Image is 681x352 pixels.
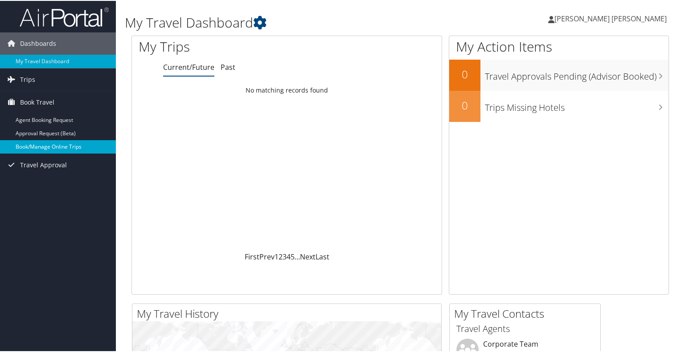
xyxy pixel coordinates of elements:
h3: Travel Approvals Pending (Advisor Booked) [485,65,669,82]
img: airportal-logo.png [20,6,109,27]
h1: My Trips [139,36,306,55]
a: 0Trips Missing Hotels [449,90,669,121]
span: Trips [20,68,35,90]
a: Current/Future [163,61,214,71]
span: … [295,251,300,261]
a: First [245,251,259,261]
h3: Trips Missing Hotels [485,96,669,113]
h3: Travel Agents [456,322,594,334]
a: Prev [259,251,275,261]
h1: My Travel Dashboard [125,12,492,31]
span: [PERSON_NAME] [PERSON_NAME] [554,13,667,23]
td: No matching records found [132,81,442,97]
a: [PERSON_NAME] [PERSON_NAME] [548,4,676,31]
a: 2 [279,251,283,261]
a: 3 [283,251,287,261]
h2: My Travel Contacts [454,305,600,320]
a: Next [300,251,316,261]
a: 0Travel Approvals Pending (Advisor Booked) [449,59,669,90]
h1: My Action Items [449,36,669,55]
h2: 0 [449,66,480,81]
a: Past [221,61,235,71]
span: Travel Approval [20,153,67,175]
a: 4 [287,251,291,261]
a: Last [316,251,329,261]
span: Dashboards [20,32,56,54]
a: 5 [291,251,295,261]
a: 1 [275,251,279,261]
h2: 0 [449,97,480,112]
h2: My Travel History [137,305,441,320]
span: Book Travel [20,90,54,113]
